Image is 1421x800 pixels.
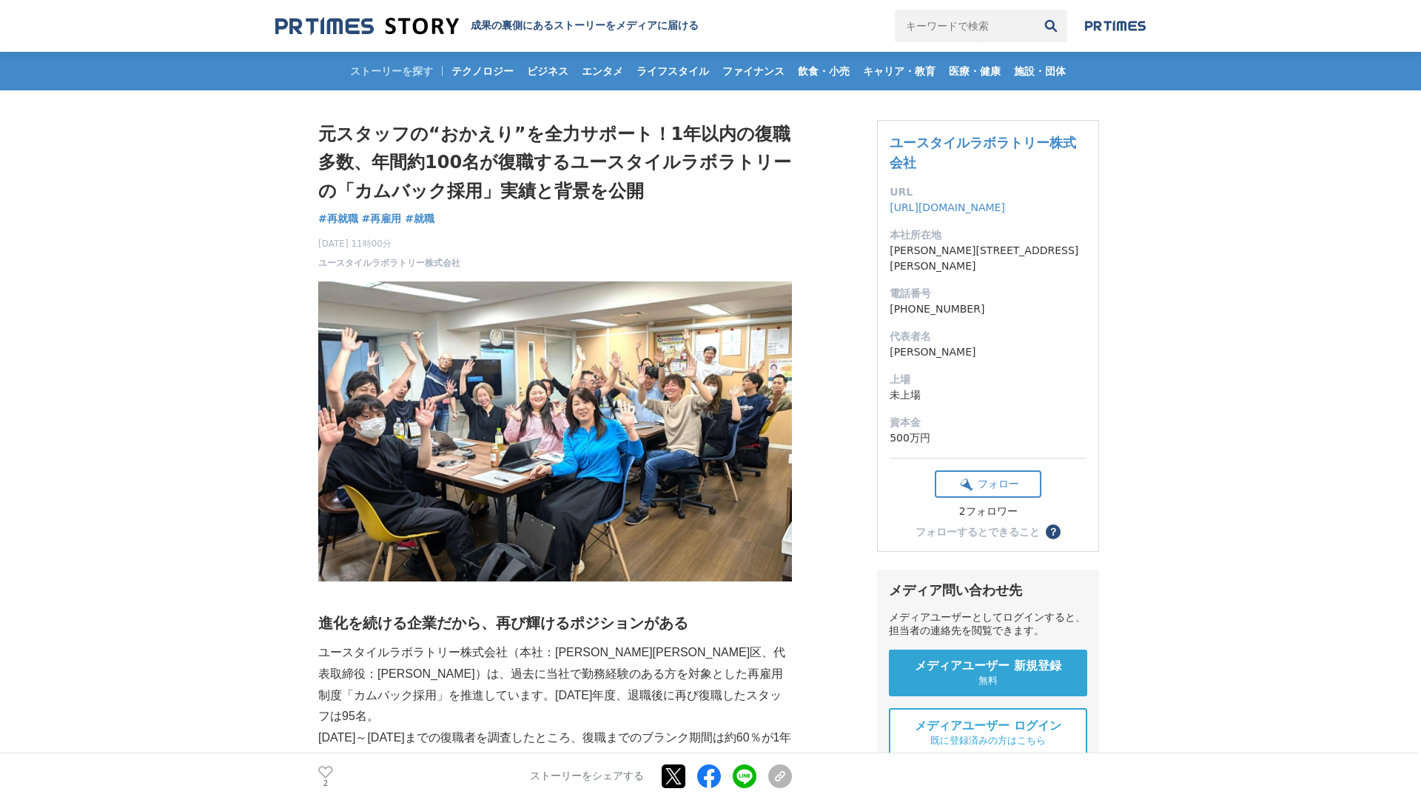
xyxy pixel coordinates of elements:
a: #再雇用 [362,211,402,227]
button: ？ [1046,524,1061,539]
p: ユースタイルラボラトリー株式会社（本社：[PERSON_NAME][PERSON_NAME]区、代表取締役：[PERSON_NAME]）は、過去に当社で勤務経験のある方を対象とした再雇用制度「カ... [318,642,792,727]
dt: 上場 [890,372,1086,387]
a: エンタメ [576,52,629,90]
p: [DATE]～[DATE]までの復職者を調査したところ、復職までのブランク期間は約60％が1年以内でした。 [318,727,792,770]
a: ライフスタイル [631,52,715,90]
a: [URL][DOMAIN_NAME] [890,201,1005,213]
dt: 資本金 [890,415,1086,430]
span: ビジネス [521,64,574,78]
dd: 未上場 [890,387,1086,403]
span: メディアユーザー 新規登録 [915,659,1061,674]
div: メディア問い合わせ先 [889,581,1087,599]
span: 無料 [978,674,998,687]
img: thumbnail_5e65eb70-7254-11f0-ad75-a15d8acbbc29.jpg [318,281,792,581]
dt: 代表者名 [890,329,1086,344]
div: 2フォロワー [935,505,1041,519]
div: メディアユーザーとしてログインすると、担当者の連絡先を閲覧できます。 [889,611,1087,638]
a: キャリア・教育 [857,52,941,90]
a: テクノロジー [446,52,520,90]
span: エンタメ [576,64,629,78]
a: メディアユーザー ログイン 既に登録済みの方はこちら [889,708,1087,758]
span: ファイナンス [716,64,790,78]
a: ビジネス [521,52,574,90]
span: メディアユーザー ログイン [915,719,1061,734]
dd: [PHONE_NUMBER] [890,301,1086,317]
dt: 本社所在地 [890,227,1086,243]
a: ユースタイルラボラトリー株式会社 [890,135,1076,170]
a: ユースタイルラボラトリー株式会社 [318,256,460,270]
a: #就職 [405,211,434,227]
span: #再就職 [318,212,358,225]
p: 2 [318,780,333,787]
a: 施設・団体 [1008,52,1072,90]
span: 医療・健康 [943,64,1007,78]
h1: 元スタッフの“おかえり”を全力サポート！1年以内の復職多数、年間約100名が復職するユースタイルラボラトリーの「カムバック採用」実績と背景を公開 [318,120,792,205]
a: #再就職 [318,211,358,227]
span: キャリア・教育 [857,64,941,78]
button: フォロー [935,470,1041,498]
div: フォローするとできること [916,527,1040,537]
dd: [PERSON_NAME][STREET_ADDRESS][PERSON_NAME] [890,243,1086,274]
h2: 成果の裏側にあるストーリーをメディアに届ける [471,19,699,33]
span: #再雇用 [362,212,402,225]
button: 検索 [1035,10,1067,42]
dd: 500万円 [890,430,1086,446]
span: #就職 [405,212,434,225]
dt: 電話番号 [890,286,1086,301]
a: 医療・健康 [943,52,1007,90]
dt: URL [890,184,1086,200]
img: prtimes [1085,20,1146,32]
span: 飲食・小売 [792,64,856,78]
a: 成果の裏側にあるストーリーをメディアに届ける 成果の裏側にあるストーリーをメディアに届ける [275,16,699,36]
input: キーワードで検索 [895,10,1035,42]
span: 施設・団体 [1008,64,1072,78]
span: テクノロジー [446,64,520,78]
span: 既に登録済みの方はこちら [930,734,1046,747]
a: 飲食・小売 [792,52,856,90]
h2: 進化を続ける企業だから、再び輝けるポジションがある [318,611,792,635]
span: ？ [1048,527,1058,537]
a: メディアユーザー 新規登録 無料 [889,650,1087,696]
dd: [PERSON_NAME] [890,344,1086,360]
img: 成果の裏側にあるストーリーをメディアに届ける [275,16,459,36]
a: ファイナンス [716,52,790,90]
p: ストーリーをシェアする [530,770,644,784]
span: [DATE] 11時00分 [318,237,460,250]
span: ライフスタイル [631,64,715,78]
